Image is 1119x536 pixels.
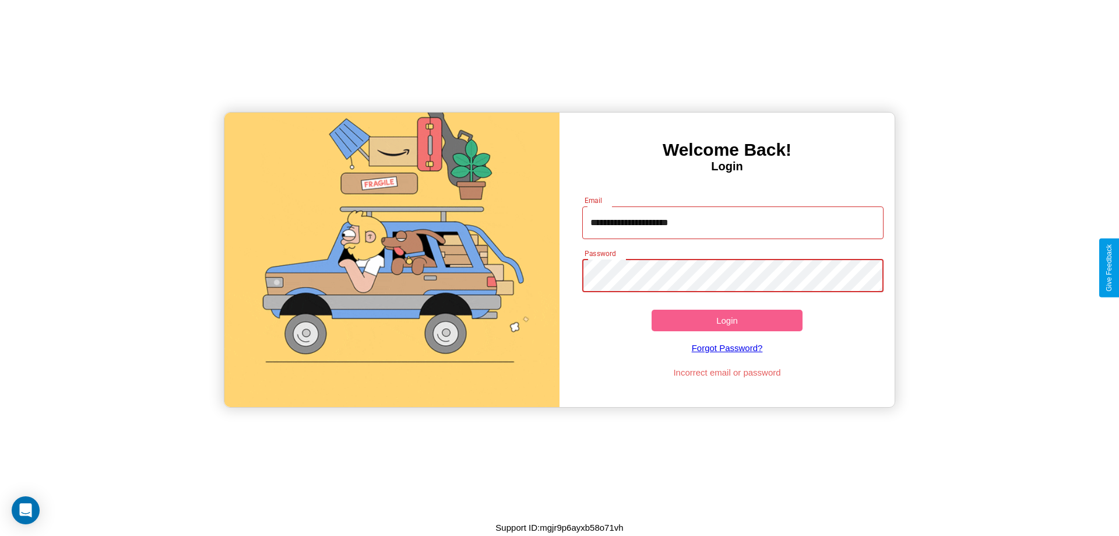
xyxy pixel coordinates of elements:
p: Incorrect email or password [576,365,878,380]
h3: Welcome Back! [559,140,895,160]
div: Give Feedback [1105,244,1113,292]
img: gif [224,113,559,407]
div: Open Intercom Messenger [12,496,40,524]
label: Password [585,248,615,258]
h4: Login [559,160,895,173]
a: Forgot Password? [576,331,878,365]
label: Email [585,195,603,205]
button: Login [652,310,803,331]
p: Support ID: mgjr9p6ayxb58o71vh [495,520,623,535]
